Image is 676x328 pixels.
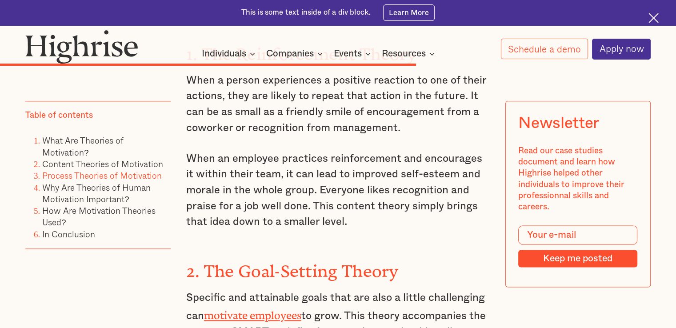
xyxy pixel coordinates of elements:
a: motivate employees [204,309,301,316]
a: Content Theories of Motivation [42,158,163,171]
a: How Are Motivation Theories Used? [42,204,156,229]
p: When a person experiences a positive reaction to one of their actions, they are likely to repeat ... [186,73,490,136]
a: Schedule a demo [501,39,588,59]
div: Read our case studies document and learn how Highrise helped other individuals to improve their p... [519,146,638,213]
img: Cross icon [648,13,659,23]
p: When an employee practices reinforcement and encourages it within their team, it can lead to impr... [186,151,490,230]
div: This is some text inside of a div block. [241,8,371,18]
div: Events [334,48,362,59]
input: Keep me posted [519,250,638,268]
a: Process Theories of Motivation [42,169,162,182]
a: Apply now [592,39,651,60]
div: Table of contents [25,110,93,121]
a: Why Are Theories of Human Motivation Important? [42,181,151,205]
div: Resources [382,48,426,59]
div: Newsletter [519,115,599,133]
form: Modal Form [519,226,638,268]
div: Companies [266,48,314,59]
img: Highrise logo [25,30,138,64]
a: What Are Theories of Motivation? [42,134,124,159]
a: Learn More [383,4,435,20]
div: Events [334,48,373,59]
div: Individuals [202,48,258,59]
div: Resources [382,48,437,59]
div: Individuals [202,48,246,59]
a: In Conclusion [42,228,95,241]
strong: 2. The Goal-Setting Theory [186,261,399,272]
input: Your e-mail [519,226,638,245]
div: Companies [266,48,325,59]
